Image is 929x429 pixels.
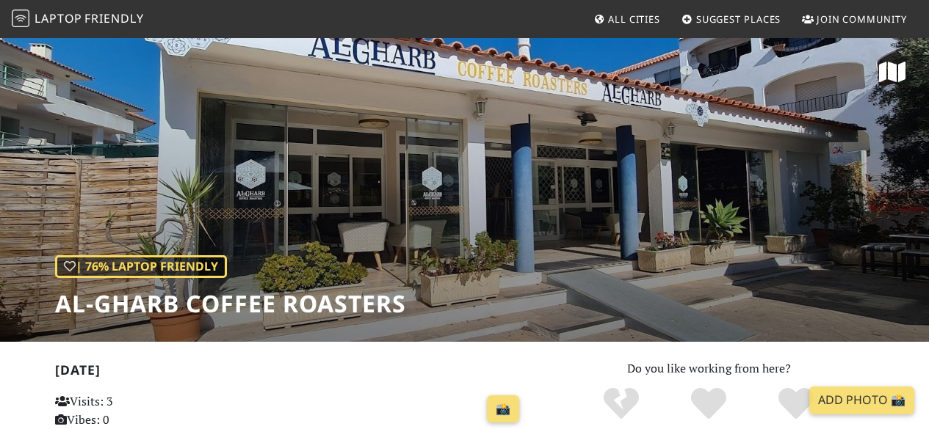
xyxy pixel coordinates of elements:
p: Do you like working from here? [543,359,875,378]
span: Suggest Places [696,12,781,26]
a: 📸 [487,395,519,423]
span: Friendly [84,10,143,26]
div: Definitely! [752,386,839,422]
a: Suggest Places [676,6,787,32]
img: LaptopFriendly [12,10,29,27]
a: LaptopFriendly LaptopFriendly [12,7,144,32]
h1: Al-Gharb Coffee Roasters [55,290,406,318]
a: Join Community [796,6,913,32]
a: Add Photo 📸 [809,386,914,414]
span: Laptop [35,10,82,26]
span: All Cities [608,12,660,26]
a: All Cities [588,6,666,32]
h2: [DATE] [55,362,526,384]
span: Join Community [817,12,907,26]
div: Yes [665,386,753,422]
div: No [578,386,665,422]
div: | 76% Laptop Friendly [55,255,227,279]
